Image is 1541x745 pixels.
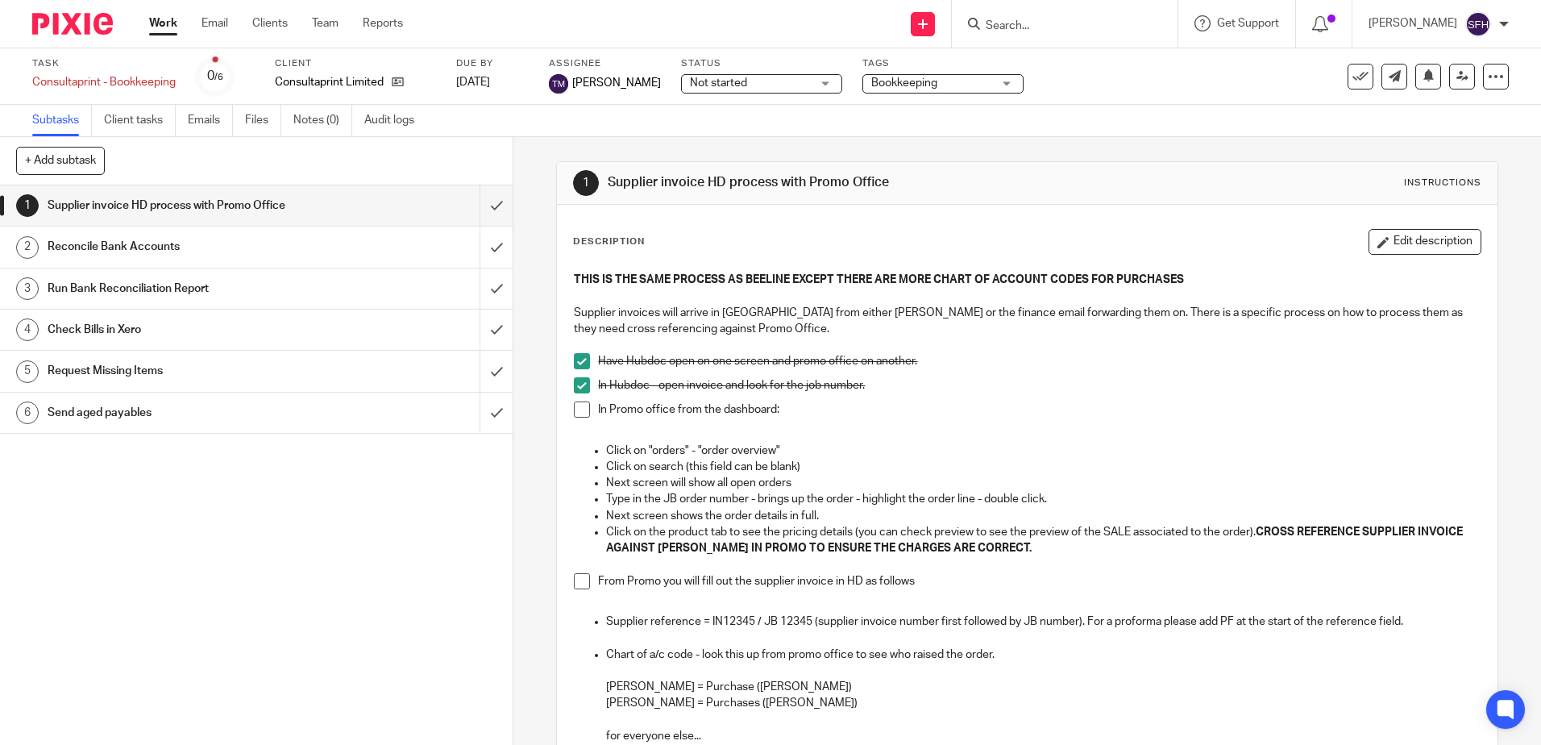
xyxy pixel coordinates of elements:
[275,57,436,70] label: Client
[201,15,228,31] a: Email
[1369,229,1481,255] button: Edit description
[16,194,39,217] div: 1
[549,74,568,94] img: svg%3E
[1465,11,1491,37] img: svg%3E
[16,236,39,259] div: 2
[32,74,176,90] div: Consultaprint - Bookkeeping
[572,75,661,91] span: [PERSON_NAME]
[606,647,1480,663] p: Chart of a/c code - look this up from promo office to see who raised the order.
[293,105,352,136] a: Notes (0)
[104,105,176,136] a: Client tasks
[1404,177,1481,189] div: Instructions
[207,67,223,85] div: 0
[606,475,1480,491] p: Next screen will show all open orders
[16,360,39,383] div: 5
[606,459,1480,475] p: Click on search (this field can be blank)
[32,57,176,70] label: Task
[32,105,92,136] a: Subtasks
[48,318,325,342] h1: Check Bills in Xero
[149,15,177,31] a: Work
[364,105,426,136] a: Audit logs
[984,19,1129,34] input: Search
[456,57,529,70] label: Due by
[16,318,39,341] div: 4
[275,74,384,90] p: Consultaprint Limited
[606,614,1480,630] p: Supplier reference = IN12345 / JB 12345 (supplier invoice number first followed by JB number). Fo...
[32,13,113,35] img: Pixie
[456,77,490,88] span: [DATE]
[606,695,1480,711] p: [PERSON_NAME] = Purchases ([PERSON_NAME])
[598,353,1480,369] p: Have Hubdoc open on one screen and promo office on another.
[681,57,842,70] label: Status
[48,277,325,301] h1: Run Bank Reconciliation Report
[214,73,223,81] small: /6
[606,491,1480,507] p: Type in the JB order number - brings up the order - highlight the order line - double click.
[598,402,1480,418] p: In Promo office from the dashboard:
[573,170,599,196] div: 1
[549,57,661,70] label: Assignee
[16,277,39,300] div: 3
[48,194,325,218] h1: Supplier invoice HD process with Promo Office
[1217,18,1279,29] span: Get Support
[574,274,1184,285] strong: THIS IS THE SAME PROCESS AS BEELINE EXCEPT THERE ARE MORE CHART OF ACCOUNT CODES FOR PURCHASES
[188,105,233,136] a: Emails
[574,305,1480,338] p: Supplier invoices will arrive in [GEOGRAPHIC_DATA] from either [PERSON_NAME] or the finance email...
[606,508,1480,524] p: Next screen shows the order details in full.
[312,15,339,31] a: Team
[606,443,1480,459] p: Click on "orders" - "order overview"
[16,402,39,424] div: 6
[598,573,1480,589] p: From Promo you will fill out the supplier invoice in HD as follows
[245,105,281,136] a: Files
[573,235,645,248] p: Description
[48,235,325,259] h1: Reconcile Bank Accounts
[690,77,747,89] span: Not started
[363,15,403,31] a: Reports
[48,401,325,425] h1: Send aged payables
[598,377,1480,393] p: In Hubdoc - open invoice and look for the job number.
[1369,15,1457,31] p: [PERSON_NAME]
[608,174,1061,191] h1: Supplier invoice HD process with Promo Office
[16,147,105,174] button: + Add subtask
[871,77,937,89] span: Bookkeeping
[48,359,325,383] h1: Request Missing Items
[606,679,1480,695] p: [PERSON_NAME] = Purchase ([PERSON_NAME])
[862,57,1024,70] label: Tags
[606,728,1480,744] p: for everyone else...
[252,15,288,31] a: Clients
[606,524,1480,557] p: Click on the product tab to see the pricing details (you can check preview to see the preview of ...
